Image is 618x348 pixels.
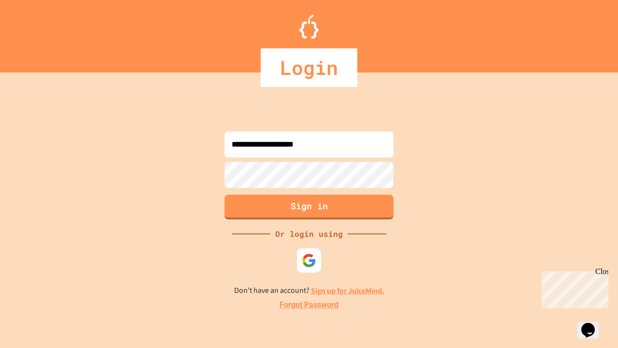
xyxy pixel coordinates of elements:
iframe: chat widget [538,267,608,308]
div: Or login using [270,228,348,240]
div: Chat with us now!Close [4,4,67,61]
button: Sign in [225,195,393,219]
a: Sign up for JuiceMind. [311,286,384,296]
a: Forgot Password [280,299,338,311]
img: google-icon.svg [302,253,316,268]
iframe: chat widget [577,309,608,338]
p: Don't have an account? [234,285,384,297]
div: Login [261,48,357,87]
img: Logo.svg [299,14,319,39]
